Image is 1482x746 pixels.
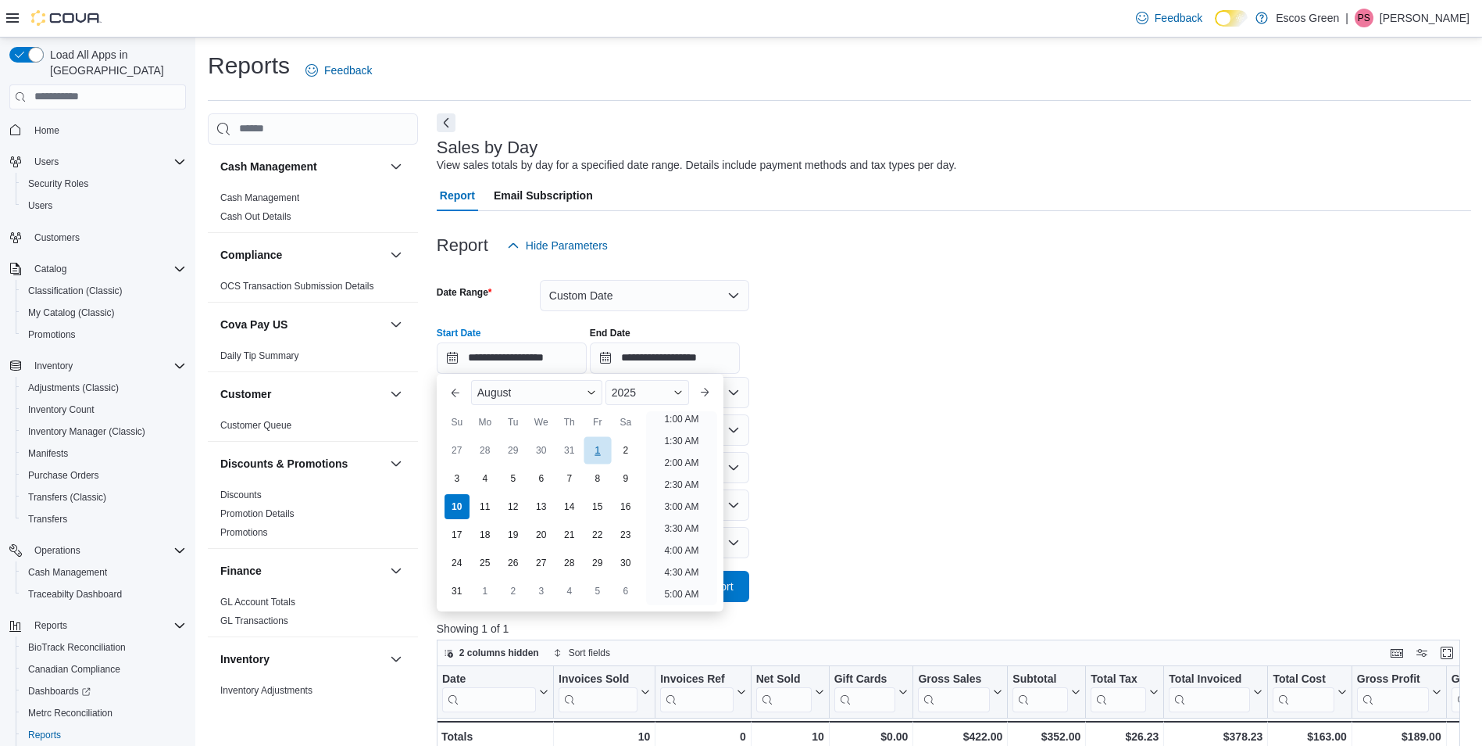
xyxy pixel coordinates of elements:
[557,494,582,519] div: day-14
[605,380,689,405] div: Button. Open the year selector. 2025 is currently selected.
[220,507,295,520] span: Promotion Details
[660,727,745,746] div: 0
[34,360,73,372] span: Inventory
[16,280,192,302] button: Classification (Classic)
[585,494,610,519] div: day-15
[220,526,268,539] span: Promotions
[220,596,295,608] span: GL Account Totals
[220,490,262,500] a: Discounts
[28,382,119,394] span: Adjustments (Classic)
[1273,672,1334,712] div: Total Cost
[28,307,115,319] span: My Catalog (Classic)
[3,119,192,142] button: Home
[220,419,291,432] span: Customer Queue
[28,228,186,247] span: Customers
[220,456,384,472] button: Discounts & Promotions
[22,303,121,322] a: My Catalog (Classic)
[443,380,468,405] button: Previous Month
[208,346,418,371] div: Cova Pay US
[387,315,405,334] button: Cova Pay US
[1387,644,1406,662] button: Keyboard shortcuts
[28,357,79,375] button: Inventory
[613,522,638,547] div: day-23
[473,494,498,519] div: day-11
[1169,672,1250,712] div: Total Invoiced
[16,486,192,508] button: Transfers (Classic)
[220,192,299,203] a: Cash Management
[28,425,145,438] span: Inventory Manager (Classic)
[3,151,192,173] button: Users
[437,157,957,174] div: View sales totals by day for a specified date range. Details include payment methods and tax type...
[22,510,73,529] a: Transfers
[1169,672,1262,712] button: Total Invoiced
[613,438,638,463] div: day-2
[22,682,97,701] a: Dashboards
[658,475,705,494] li: 2:30 AM
[834,672,895,687] div: Gift Cards
[585,579,610,604] div: day-5
[28,513,67,525] span: Transfers
[1358,9,1370,27] span: PS
[660,672,733,712] div: Invoices Ref
[16,324,192,346] button: Promotions
[16,637,192,658] button: BioTrack Reconciliation
[658,541,705,560] li: 4:00 AM
[22,510,186,529] span: Transfers
[220,281,374,292] a: OCS Transaction Submission Details
[28,616,73,635] button: Reports
[1412,644,1431,662] button: Display options
[3,615,192,637] button: Reports
[28,285,123,297] span: Classification (Classic)
[22,196,186,215] span: Users
[590,343,740,374] input: Press the down key to open a popover containing a calendar.
[557,522,582,547] div: day-21
[387,385,405,403] button: Customer
[660,672,733,687] div: Invoices Ref
[22,282,129,300] a: Classification (Classic)
[501,494,526,519] div: day-12
[28,566,107,579] span: Cash Management
[22,325,186,344] span: Promotions
[585,466,610,491] div: day-8
[442,672,548,712] button: Date
[442,672,536,712] div: Date
[28,260,186,278] span: Catalog
[22,488,112,507] a: Transfers (Classic)
[22,704,186,723] span: Metrc Reconciliation
[22,303,186,322] span: My Catalog (Classic)
[445,522,470,547] div: day-17
[658,563,705,582] li: 4:30 AM
[220,159,384,174] button: Cash Management
[16,583,192,605] button: Traceabilty Dashboard
[16,399,192,421] button: Inventory Count
[220,684,312,697] span: Inventory Adjustments
[28,588,122,601] span: Traceabilty Dashboard
[443,436,640,605] div: August, 2025
[34,124,59,137] span: Home
[1437,644,1456,662] button: Enter fullscreen
[501,410,526,435] div: Tu
[658,432,705,450] li: 1:30 AM
[477,386,512,399] span: August
[220,350,299,361] a: Daily Tip Summary
[28,541,87,560] button: Operations
[34,619,67,632] span: Reports
[658,519,705,538] li: 3:30 AM
[584,436,611,464] div: day-1
[3,258,192,280] button: Catalog
[299,55,378,86] a: Feedback
[387,650,405,669] button: Inventory
[445,579,470,604] div: day-31
[437,236,488,255] h3: Report
[918,672,990,687] div: Gross Sales
[529,551,554,576] div: day-27
[437,644,545,662] button: 2 columns hidden
[473,551,498,576] div: day-25
[1091,672,1146,687] div: Total Tax
[559,672,637,712] div: Invoices Sold
[471,380,602,405] div: Button. Open the month selector. August is currently selected.
[529,522,554,547] div: day-20
[28,152,186,171] span: Users
[34,156,59,168] span: Users
[612,386,636,399] span: 2025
